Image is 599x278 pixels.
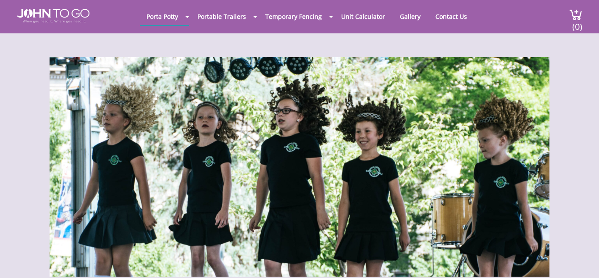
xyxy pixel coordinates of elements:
[572,14,582,32] span: (0)
[335,8,392,25] a: Unit Calculator
[429,8,474,25] a: Contact Us
[569,9,582,21] img: cart a
[259,8,328,25] a: Temporary Fencing
[140,8,185,25] a: Porta Potty
[17,9,89,23] img: JOHN to go
[191,8,253,25] a: Portable Trailers
[393,8,427,25] a: Gallery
